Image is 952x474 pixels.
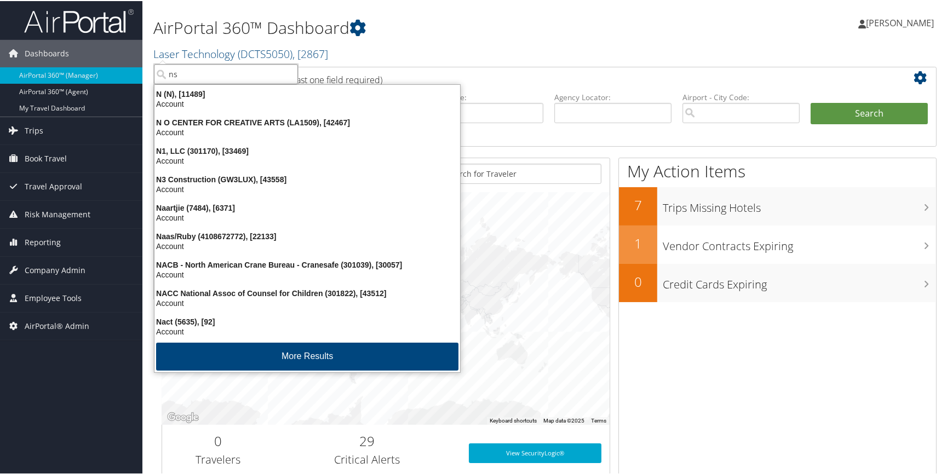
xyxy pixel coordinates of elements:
h2: 7 [619,195,657,213]
h3: Travelers [170,451,266,466]
h3: Trips Missing Hotels [663,194,936,215]
span: [PERSON_NAME] [866,16,934,28]
div: Account [148,297,467,307]
h3: Critical Alerts [282,451,452,466]
div: NACC National Assoc of Counsel for Children (301822), [43512] [148,287,467,297]
a: [PERSON_NAME] [858,5,945,38]
div: Account [148,155,467,165]
div: Account [148,269,467,279]
div: Account [148,212,467,222]
div: Account [148,326,467,336]
span: Company Admin [25,256,85,283]
button: More Results [156,342,458,369]
input: Search for Traveler [432,163,601,183]
label: Airport - City Code: [683,91,800,102]
span: Risk Management [25,200,90,227]
span: Book Travel [25,144,67,171]
span: (at least one field required) [278,73,382,85]
img: Google [165,409,201,424]
h2: 0 [170,431,266,449]
span: ( DCTS5050 ) [238,45,293,60]
div: Naartjie (7484), [6371] [148,202,467,212]
span: Reporting [25,228,61,255]
h2: 1 [619,233,657,252]
div: Account [148,126,467,136]
button: Search [811,102,928,124]
img: airportal-logo.png [24,7,134,33]
h2: Airtinerary Lookup [170,68,863,86]
span: Employee Tools [25,284,82,311]
a: Open this area in Google Maps (opens a new window) [165,409,201,424]
span: Map data ©2025 [543,417,584,423]
div: Account [148,98,467,108]
div: N (N), [11489] [148,88,467,98]
h1: AirPortal 360™ Dashboard [153,15,681,38]
div: N O CENTER FOR CREATIVE ARTS (LA1509), [42467] [148,117,467,126]
span: Dashboards [25,39,69,66]
div: Account [148,240,467,250]
button: Keyboard shortcuts [490,416,537,424]
a: View SecurityLogic® [469,442,601,462]
span: Travel Approval [25,172,82,199]
div: NACB - North American Crane Bureau - Cranesafe (301039), [30057] [148,259,467,269]
h2: 29 [282,431,452,449]
label: Agency Locator: [554,91,672,102]
h3: Vendor Contracts Expiring [663,232,936,253]
input: Search Accounts [154,63,298,83]
a: 7Trips Missing Hotels [619,186,936,224]
span: AirPortal® Admin [25,311,89,339]
a: Laser Technology [153,45,328,60]
span: Trips [25,116,43,143]
h2: 0 [619,271,657,290]
div: Account [148,183,467,193]
div: N3 Construction (GW3LUX), [43558] [148,174,467,183]
div: N1, LLC (301170), [33469] [148,145,467,155]
a: Terms (opens in new tab) [591,417,606,423]
span: , [ 2867 ] [293,45,328,60]
h3: Credit Cards Expiring [663,270,936,291]
label: Last Name: [427,91,544,102]
a: 0Credit Cards Expiring [619,263,936,301]
h1: My Action Items [619,159,936,182]
a: 1Vendor Contracts Expiring [619,224,936,263]
div: Naas/Ruby (4108672772), [22133] [148,230,467,240]
div: Nact (5635), [92] [148,316,467,326]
